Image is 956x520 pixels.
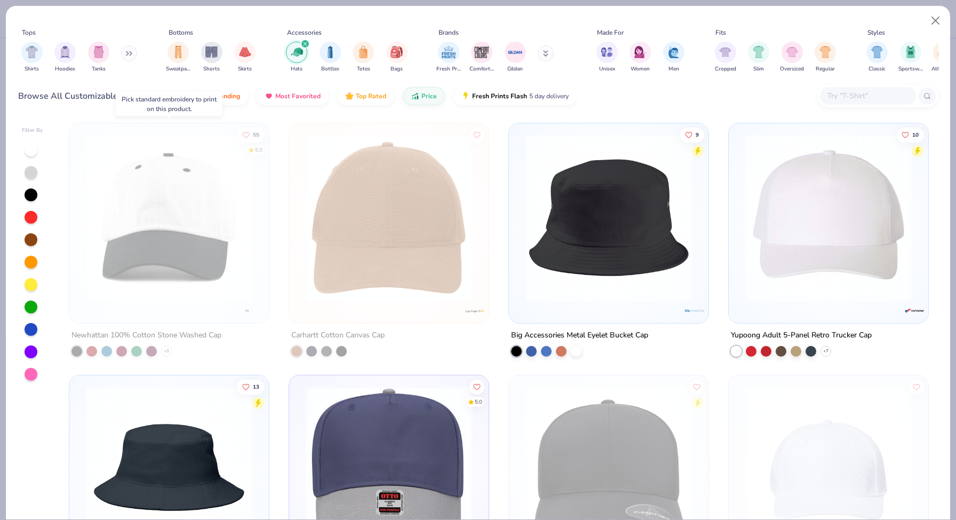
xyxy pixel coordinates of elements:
span: 55 [253,132,260,137]
img: 2bb7c425-6634-49e5-b09e-83bb81967352 [478,133,656,301]
div: filter for Sportswear [898,42,923,73]
span: 9 [696,132,699,137]
button: filter button [166,42,190,73]
span: Women [631,65,650,73]
img: Bags Image [391,46,402,58]
span: Shirts [25,65,39,73]
button: filter button [780,42,804,73]
span: 13 [253,384,260,390]
img: Tanks Image [93,46,105,58]
div: Big Accessories Metal Eyelet Bucket Cap [511,328,648,342]
img: Carhartt logo [464,300,485,321]
div: filter for Regular [815,42,836,73]
div: filter for Unisex [596,42,618,73]
button: filter button [866,42,888,73]
div: filter for Hoodies [54,42,76,73]
span: Sweatpants [166,65,190,73]
span: Cropped [715,65,736,73]
img: Shirts Image [26,46,38,58]
div: filter for Classic [866,42,888,73]
span: Trending [214,92,240,100]
img: Bottles Image [324,46,336,58]
div: filter for Women [630,42,651,73]
div: filter for Hats [286,42,307,73]
img: Yupoong logo [903,300,925,321]
img: flash.gif [461,92,470,100]
button: filter button [596,42,618,73]
img: 17b29169-c3d3-4c14-99ba-07724354e637 [739,133,918,301]
input: Try "T-Shirt" [826,90,909,102]
img: Women Image [634,46,647,58]
span: Most Favorited [275,92,321,100]
span: Oversized [780,65,804,73]
img: Big Accessories logo [684,300,705,321]
span: Bottles [321,65,339,73]
div: Brands [439,28,459,37]
button: Price [403,87,445,105]
div: filter for Men [663,42,684,73]
button: filter button [748,42,769,73]
button: filter button [286,42,307,73]
img: Oversized Image [786,46,798,58]
button: Top Rated [337,87,394,105]
button: Like [896,127,924,142]
div: filter for Gildan [505,42,526,73]
span: + 9 [164,348,169,354]
div: Bottoms [169,28,193,37]
div: filter for Skirts [234,42,256,73]
button: Like [689,380,704,395]
button: filter button [715,42,736,73]
span: Men [668,65,679,73]
span: Sportswear [898,65,923,73]
span: Tanks [92,65,106,73]
button: Like [469,380,484,395]
button: filter button [21,42,43,73]
div: Accessories [287,28,322,37]
img: Sportswear Image [905,46,917,58]
div: filter for Shirts [21,42,43,73]
span: Shorts [203,65,220,73]
button: filter button [88,42,109,73]
div: filter for Athleisure [931,42,956,73]
button: filter button [234,42,256,73]
span: Totes [357,65,370,73]
img: Sweatpants Image [172,46,184,58]
span: Gildan [507,65,523,73]
img: Shorts Image [205,46,218,58]
img: 85e29fb7-6ae8-4e2a-8f80-1c7544005d8d [300,133,478,301]
span: Fresh Prints Flash [472,92,527,100]
div: Browse All Customizable Products [18,90,154,103]
button: Like [909,380,924,395]
img: Hats Image [291,46,303,58]
button: filter button [898,42,923,73]
button: Like [680,127,704,142]
div: filter for Comfort Colors [469,42,494,73]
img: Fresh Prints Image [441,44,457,60]
span: Comfort Colors [469,65,494,73]
div: filter for Totes [353,42,374,73]
button: Like [469,127,484,142]
div: Filter By [22,127,43,135]
span: Regular [816,65,835,73]
span: Athleisure [931,65,956,73]
div: filter for Slim [748,42,769,73]
button: filter button [436,42,461,73]
span: Price [421,92,437,100]
span: Top Rated [356,92,386,100]
span: Fresh Prints [436,65,461,73]
img: 6149dc02-d22d-476f-86c4-0094d5e5d11d [520,133,698,301]
div: filter for Bags [386,42,408,73]
button: Like [237,127,265,142]
div: 5.0 [256,146,263,154]
img: 13a10e8f-529a-44cb-b88d-3b66849d6b52 [697,133,875,301]
span: Classic [869,65,886,73]
div: 5.0 [475,398,482,406]
img: Unisex Image [601,46,613,58]
button: filter button [386,42,408,73]
div: filter for Tanks [88,42,109,73]
div: Tops [22,28,36,37]
span: Slim [753,65,764,73]
button: Like [237,380,265,395]
button: filter button [630,42,651,73]
img: Newhattan logo [244,300,266,321]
